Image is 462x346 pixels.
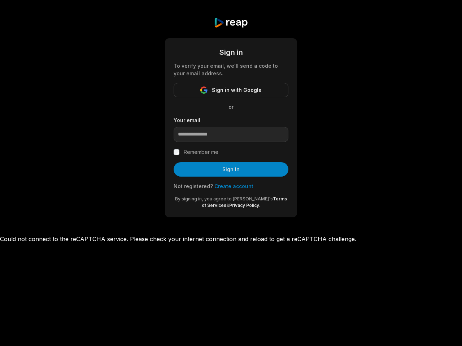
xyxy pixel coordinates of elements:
[175,196,273,201] span: By signing in, you agree to [PERSON_NAME]'s
[229,203,259,208] a: Privacy Policy
[214,183,253,189] a: Create account
[226,203,229,208] span: &
[174,162,288,177] button: Sign in
[174,83,288,97] button: Sign in with Google
[212,86,262,94] span: Sign in with Google
[174,116,288,124] label: Your email
[214,17,248,28] img: reap
[184,148,218,156] label: Remember me
[174,62,288,77] div: To verify your email, we'll send a code to your email address.
[174,183,213,189] span: Not registered?
[223,103,239,111] span: or
[259,203,260,208] span: .
[174,47,288,58] div: Sign in
[202,196,287,208] a: Terms of Services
